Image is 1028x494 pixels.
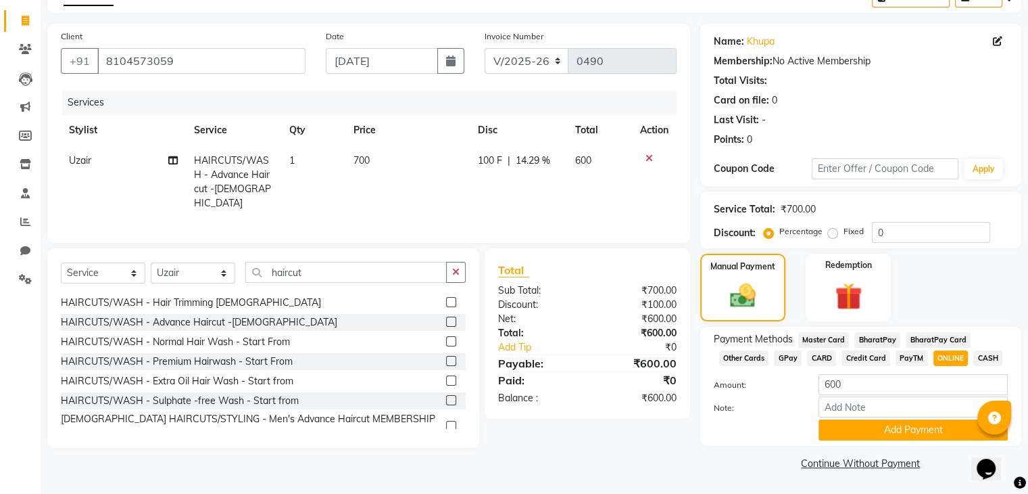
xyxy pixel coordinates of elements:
[498,263,529,277] span: Total
[61,335,290,349] div: HAIRCUTS/WASH - Normal Hair Wash - Start From
[61,315,337,330] div: HAIRCUTS/WASH - Advance Haircut -[DEMOGRAPHIC_DATA]
[245,262,447,283] input: Search or Scan
[710,261,775,273] label: Manual Payment
[714,74,767,88] div: Total Visits:
[97,48,305,74] input: Search by Name/Mobile/Email/Code
[719,351,769,366] span: Other Cards
[714,113,759,127] div: Last Visit:
[825,259,872,271] label: Redemption
[906,332,971,348] span: BharatPay Card
[807,351,836,366] span: CARD
[841,351,890,366] span: Credit Card
[818,420,1008,441] button: Add Payment
[843,225,864,238] label: Fixed
[774,351,802,366] span: GPay
[714,35,744,49] div: Name:
[194,154,271,209] span: HAIRCUTS/WASH - Advance Haircut -[DEMOGRAPHIC_DATA]
[488,355,587,372] div: Payable:
[186,115,281,145] th: Service
[818,374,1008,395] input: Amount
[61,48,99,74] button: +91
[747,35,775,49] a: Khupa
[714,226,756,240] div: Discount:
[812,158,959,179] input: Enter Offer / Coupon Code
[781,202,816,217] div: ₹700.00
[604,340,686,355] div: ₹0
[587,312,687,326] div: ₹600.00
[714,54,773,68] div: Membership:
[508,154,510,168] span: |
[896,351,928,366] span: PayTM
[281,115,345,145] th: Qty
[703,457,1019,471] a: Continue Without Payment
[798,332,850,348] span: Master Card
[933,351,969,366] span: ONLINE
[704,402,808,414] label: Note:
[345,115,470,145] th: Price
[714,162,812,176] div: Coupon Code
[470,115,568,145] th: Disc
[485,30,543,43] label: Invoice Number
[61,296,321,310] div: HAIRCUTS/WASH - Hair Trimming [DEMOGRAPHIC_DATA]
[587,391,687,405] div: ₹600.00
[762,113,766,127] div: -
[704,379,808,391] label: Amount:
[714,93,769,108] div: Card on file:
[632,115,677,145] th: Action
[61,412,441,441] div: [DEMOGRAPHIC_DATA] HAIRCUTS/STYLING - Men's Advance Haircut MEMBERSHIP 200
[714,202,775,217] div: Service Total:
[964,159,1002,179] button: Apply
[971,440,1014,480] iframe: chat widget
[747,133,752,147] div: 0
[587,355,687,372] div: ₹600.00
[62,90,687,115] div: Services
[516,154,550,168] span: 14.29 %
[587,284,687,298] div: ₹700.00
[61,394,299,408] div: HAIRCUTS/WASH - Sulphate -free Wash - Start from
[772,93,777,108] div: 0
[69,154,91,166] span: Uzair
[827,279,871,313] img: _gift.svg
[61,30,82,43] label: Client
[353,154,370,166] span: 700
[488,372,587,388] div: Paid:
[587,326,687,340] div: ₹600.00
[61,374,293,388] div: HAIRCUTS/WASH - Extra Oil Hair Wash - Start from
[714,332,793,346] span: Payment Methods
[722,281,764,311] img: _cash.svg
[714,54,1008,68] div: No Active Membership
[289,154,295,166] span: 1
[779,225,823,238] label: Percentage
[478,154,502,168] span: 100 F
[488,340,604,355] a: Add Tip
[488,284,587,298] div: Sub Total:
[587,372,687,388] div: ₹0
[575,154,591,166] span: 600
[488,326,587,340] div: Total:
[488,298,587,312] div: Discount:
[714,133,744,147] div: Points:
[818,397,1008,418] input: Add Note
[61,355,293,369] div: HAIRCUTS/WASH - Premium Hairwash - Start From
[326,30,344,43] label: Date
[567,115,631,145] th: Total
[854,332,900,348] span: BharatPay
[973,351,1002,366] span: CASH
[587,298,687,312] div: ₹100.00
[488,391,587,405] div: Balance :
[488,312,587,326] div: Net:
[61,115,186,145] th: Stylist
